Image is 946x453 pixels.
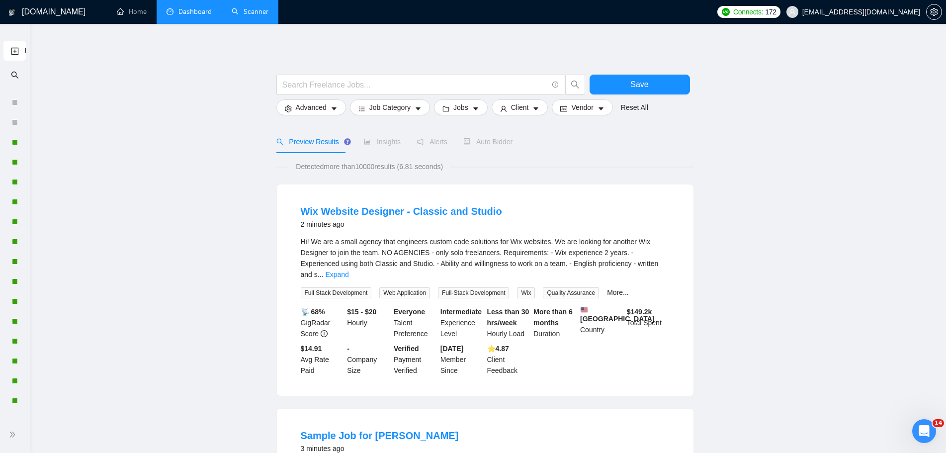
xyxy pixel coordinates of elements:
[16,13,155,52] div: Зараз дійсно є технічні труднощі зі сповіщеннями, і синхронізація відбувається раз на 4 години. В...
[117,7,147,16] a: homeHome
[442,105,449,112] span: folder
[16,149,155,217] div: Доброго дня, я бачу що дев-команда вже встановила час синхронізації 2 години, на разі вони повідо...
[765,6,776,17] span: 172
[438,287,509,298] span: Full-Stack Development
[532,105,539,112] span: caret-down
[438,343,485,376] div: Member Since
[36,241,191,282] div: Добрий вечір! Це трохи задовго ((. Будемо по старому моніторити.Поки більше питань немає. Дякую
[627,308,652,316] b: $ 149.2k
[276,138,283,145] span: search
[3,41,26,61] li: New Scanner
[500,105,507,112] span: user
[299,306,345,339] div: GigRadar Score
[453,102,468,113] span: Jobs
[301,287,372,298] span: Full Stack Development
[299,343,345,376] div: Avg Rate Paid
[350,99,430,115] button: barsJob Categorycaret-down
[28,5,44,21] img: Profile image for Nazar
[933,419,944,427] span: 14
[364,138,371,145] span: area-chart
[927,8,942,16] span: setting
[345,343,392,376] div: Company Size
[48,5,71,12] h1: Nazar
[301,238,659,278] span: Hi! We are a small agency that engineers custom code solutions for Wix websites. We are looking f...
[8,143,191,241] div: Nazar говорит…
[347,345,349,353] b: -
[543,287,599,298] span: Quality Assurance
[926,8,942,16] a: setting
[571,102,593,113] span: Vendor
[232,7,268,16] a: searchScanner
[578,306,625,339] div: Country
[417,138,447,146] span: Alerts
[285,105,292,112] span: setting
[492,99,548,115] button: userClientcaret-down
[8,129,191,143] div: 3 октября
[912,419,936,443] iframe: Intercom live chat
[331,105,338,112] span: caret-down
[16,225,77,231] div: Nazar • 2 дн. назад
[8,241,191,290] div: yabr87@gmail.com говорит…
[394,345,419,353] b: Verified
[415,105,422,112] span: caret-down
[392,343,438,376] div: Payment Verified
[463,138,470,145] span: robot
[16,57,155,115] div: Наша команда вже працює над виправленням у пріоритетному порядку. Очікуємо оновлення найближчими ...
[345,306,392,339] div: Hourly
[318,271,324,278] span: ...
[47,318,55,326] button: Средство выбора GIF-файла
[598,105,604,112] span: caret-down
[301,345,322,353] b: $14.91
[369,102,411,113] span: Job Category
[487,308,529,327] b: Less than 30 hrs/week
[511,102,529,113] span: Client
[171,314,186,330] button: Отправить сообщение…
[607,288,629,296] a: More...
[347,308,376,316] b: $15 - $20
[282,79,548,91] input: Search Freelance Jobs...
[358,105,365,112] span: bars
[485,343,532,376] div: Client Feedback
[565,75,585,94] button: search
[276,99,346,115] button: settingAdvancedcaret-down
[438,306,485,339] div: Experience Level
[531,306,578,339] div: Duration
[44,247,183,276] div: Добрий вечір! Це трохи задовго ((. Будемо по старому моніторити. Поки більше питань немає. Дякую
[296,102,327,113] span: Advanced
[394,308,425,316] b: Everyone
[533,308,573,327] b: More than 6 months
[156,4,174,23] button: Главная
[625,306,672,339] div: Total Spent
[9,430,19,440] span: double-right
[440,345,463,353] b: [DATE]
[301,236,670,280] div: Hi! We are a small agency that engineers custom code solutions for Wix websites. We are looking f...
[580,306,655,323] b: [GEOGRAPHIC_DATA]
[276,138,348,146] span: Preview Results
[517,287,535,298] span: Wix
[472,105,479,112] span: caret-down
[63,318,71,326] button: Start recording
[8,7,191,129] div: Nazar говорит…
[552,99,612,115] button: idcardVendorcaret-down
[6,4,25,23] button: go back
[15,318,23,326] button: Добавить вложение
[417,138,424,145] span: notification
[630,78,648,91] span: Save
[8,297,190,314] textarea: Ваше сообщение...
[789,8,796,15] span: user
[174,4,192,22] div: Закрыть
[8,289,191,303] div: 6 октября
[11,41,19,61] a: New Scanner
[48,12,119,22] p: Был в сети 3 ч назад
[566,80,585,89] span: search
[581,306,588,313] img: 🇺🇸
[289,161,450,172] span: Detected more than 10000 results (6.81 seconds)
[8,4,15,20] img: logo
[301,430,459,441] a: Sample Job for [PERSON_NAME]
[301,308,325,316] b: 📡 68%
[434,99,488,115] button: folderJobscaret-down
[463,138,513,146] span: Auto Bidder
[31,318,39,326] button: Средство выбора эмодзи
[590,75,690,94] button: Save
[733,6,763,17] span: Connects:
